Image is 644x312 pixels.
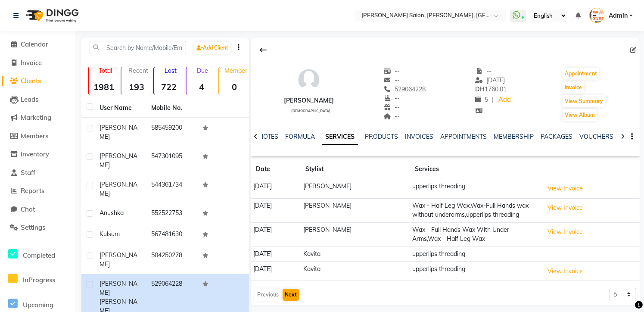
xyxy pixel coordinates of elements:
[21,77,41,85] span: Clients
[89,81,119,92] strong: 1981
[23,251,55,259] span: Completed
[476,76,505,84] span: [DATE]
[146,246,198,274] td: 504250278
[365,133,398,140] a: PRODUCTS
[2,168,73,178] a: Staff
[410,179,541,199] td: upperlips threading
[21,132,48,140] span: Members
[251,198,301,222] td: [DATE]
[146,118,198,147] td: 585459200
[322,129,358,145] a: SERVICES
[563,68,599,80] button: Appointment
[609,11,628,20] span: Admin
[384,85,426,93] span: 529064228
[259,133,278,140] a: NOTES
[410,262,541,281] td: upperlips threading
[21,223,45,231] span: Settings
[410,246,541,262] td: upperlips threading
[301,159,410,179] th: Stylist
[440,133,487,140] a: APPOINTMENTS
[284,96,334,105] div: [PERSON_NAME]
[21,168,35,177] span: Staff
[251,262,301,281] td: [DATE]
[187,81,217,92] strong: 4
[21,187,44,195] span: Reports
[100,251,137,268] span: [PERSON_NAME]
[2,186,73,196] a: Reports
[22,3,81,28] img: logo
[2,205,73,215] a: Chat
[2,150,73,159] a: Inventory
[158,67,184,75] p: Lost
[194,42,230,54] a: Add Client
[384,94,400,102] span: --
[100,152,137,169] span: [PERSON_NAME]
[219,81,249,92] strong: 0
[2,95,73,105] a: Leads
[23,301,53,309] span: Upcoming
[541,133,572,140] a: PACKAGES
[154,81,184,92] strong: 722
[21,59,42,67] span: Invoice
[301,222,410,246] td: [PERSON_NAME]
[492,95,494,104] span: |
[384,112,400,120] span: --
[188,67,217,75] p: Due
[384,103,400,111] span: --
[146,225,198,246] td: 567481630
[476,67,492,75] span: --
[563,95,605,107] button: View Summary
[21,113,51,122] span: Marketing
[301,179,410,199] td: [PERSON_NAME]
[476,85,507,93] span: 1760.01
[100,124,137,140] span: [PERSON_NAME]
[285,133,315,140] a: FORMULA
[94,98,146,118] th: User Name
[544,201,587,215] button: View Invoice
[2,131,73,141] a: Members
[23,276,55,284] span: InProgress
[563,81,584,94] button: Invoice
[296,67,322,93] img: avatar
[223,67,249,75] p: Member
[100,181,137,197] span: [PERSON_NAME]
[90,41,186,54] input: Search by Name/Mobile/Email/Code
[494,133,534,140] a: MEMBERSHIP
[579,133,613,140] a: VOUCHERS
[301,246,410,262] td: Kavita
[2,223,73,233] a: Settings
[544,265,587,278] button: View Invoice
[563,109,597,121] button: View Album
[121,81,152,92] strong: 193
[476,85,485,93] span: DH
[2,40,73,50] a: Calendar
[100,230,120,238] span: kulsum
[301,262,410,281] td: Kavita
[283,289,299,301] button: Next
[146,203,198,225] td: 552522753
[21,205,35,213] span: Chat
[100,209,124,217] span: Anushka
[497,94,512,106] a: Add
[2,113,73,123] a: Marketing
[251,179,301,199] td: [DATE]
[146,147,198,175] td: 547301095
[476,96,488,103] span: 5
[2,76,73,86] a: Clients
[384,67,400,75] span: --
[92,67,119,75] p: Total
[301,198,410,222] td: [PERSON_NAME]
[251,222,301,246] td: [DATE]
[21,40,48,48] span: Calendar
[146,175,198,203] td: 544361734
[410,159,541,179] th: Services
[100,280,137,296] span: [PERSON_NAME]
[251,159,301,179] th: Date
[544,225,587,239] button: View Invoice
[291,109,330,113] span: [DEMOGRAPHIC_DATA]
[384,76,400,84] span: --
[146,98,198,118] th: Mobile No.
[21,150,49,158] span: Inventory
[2,58,73,68] a: Invoice
[410,222,541,246] td: Wax - Full Hands Wax With Under Arms,Wax - Half Leg Wax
